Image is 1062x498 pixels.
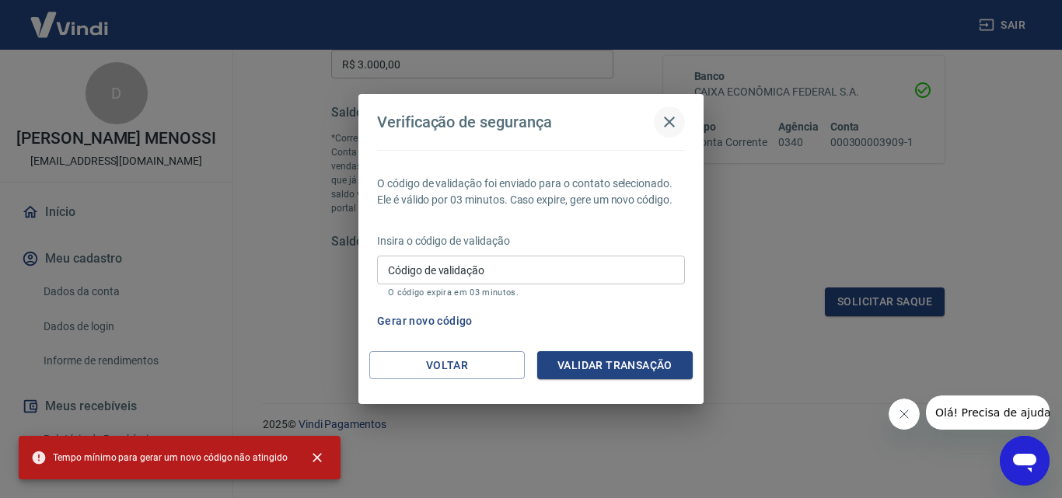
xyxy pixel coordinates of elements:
h4: Verificação de segurança [377,113,552,131]
iframe: Mensagem da empresa [926,395,1050,430]
p: O código expira em 03 minutos. [388,287,674,298]
iframe: Fechar mensagem [889,399,920,430]
button: close [300,441,334,475]
iframe: Botão para abrir a janela de mensagens [1000,436,1050,486]
p: O código de validação foi enviado para o contato selecionado. Ele é válido por 03 minutos. Caso e... [377,176,685,208]
button: Validar transação [537,351,693,380]
button: Voltar [369,351,525,380]
span: Olá! Precisa de ajuda? [9,11,131,23]
p: Insira o código de validação [377,233,685,249]
span: Tempo mínimo para gerar um novo código não atingido [31,450,288,465]
button: Gerar novo código [371,307,479,336]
